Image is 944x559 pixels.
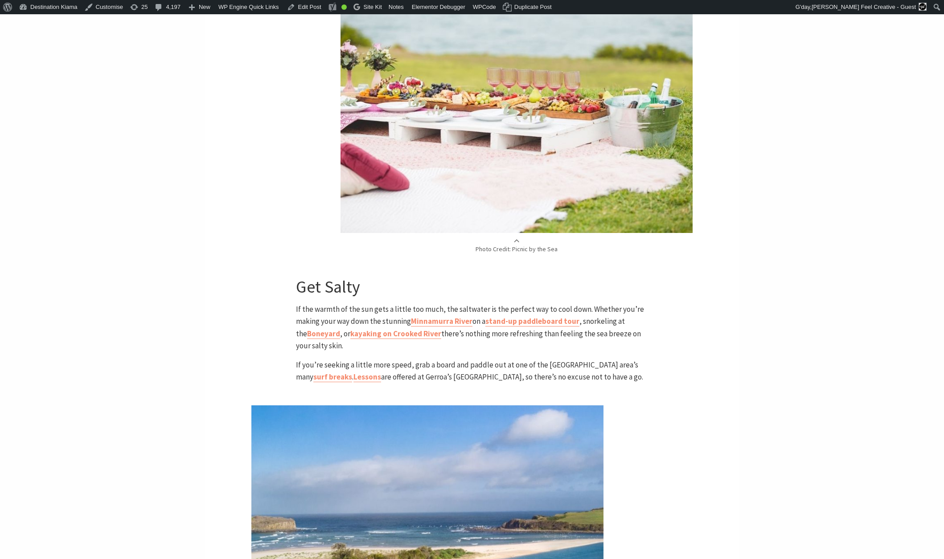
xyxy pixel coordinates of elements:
span: Site Kit [364,4,382,10]
h3: Get Salty [296,277,648,297]
a: Minnamurra River [411,316,472,326]
a: Lessons [353,372,381,382]
a: kayaking on Crooked River [350,329,441,339]
div: Good [341,4,347,10]
p: If you’re seeking a little more speed, grab a board and paddle out at one of the [GEOGRAPHIC_DATA... [296,359,648,383]
a: Boneyard [307,329,340,339]
p: If the warmth of the sun gets a little too much, the saltwater is the perfect way to cool down. W... [296,303,648,352]
p: Photo Credit: Picnic by the Sea [341,237,692,254]
a: surf breaks [313,372,352,382]
span: [PERSON_NAME] Feel Creative - Guest [812,4,916,10]
a: stand-up paddleboard tour [485,316,579,326]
